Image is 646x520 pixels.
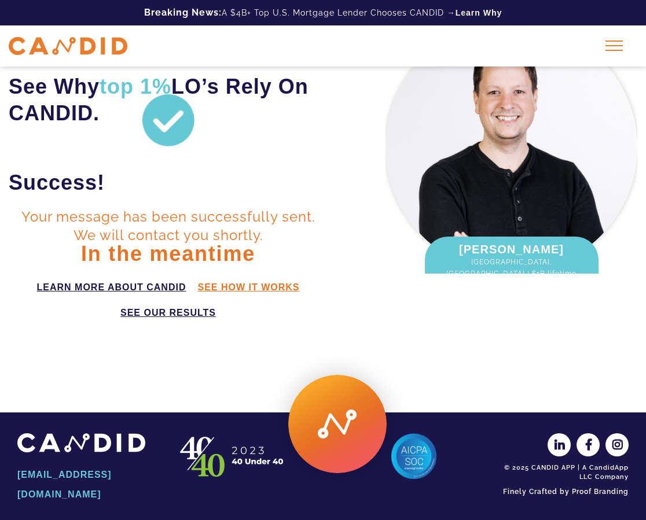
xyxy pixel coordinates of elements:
a: [EMAIL_ADDRESS][DOMAIN_NAME] [17,465,157,504]
a: see our results [120,306,216,320]
div: Your message has been successfully sent. We will contact you shortly. [9,94,328,326]
a: Finely Crafted by Proof Branding [489,482,629,501]
img: AICPA SOC 2 [391,433,437,480]
h2: Success! [9,94,328,196]
span: [GEOGRAPHIC_DATA], [GEOGRAPHIC_DATA] | $1B lifetime fundings. [436,256,587,291]
div: © 2025 CANDID APP | A CandidApp LLC Company [489,463,629,482]
img: CANDID APP [9,37,127,55]
img: CANDID APP [175,433,291,480]
b: Breaking News: [144,7,222,18]
h3: In the meantime [9,245,328,263]
a: see how it works [197,281,299,294]
div: [PERSON_NAME] [425,237,599,297]
span: top 1% [100,75,171,98]
a: Learn Why [456,7,502,19]
a: learn more about candid [37,281,186,294]
img: CANDID APP [17,433,145,452]
h2: See Why LO’s Rely On CANDID. [9,73,328,127]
